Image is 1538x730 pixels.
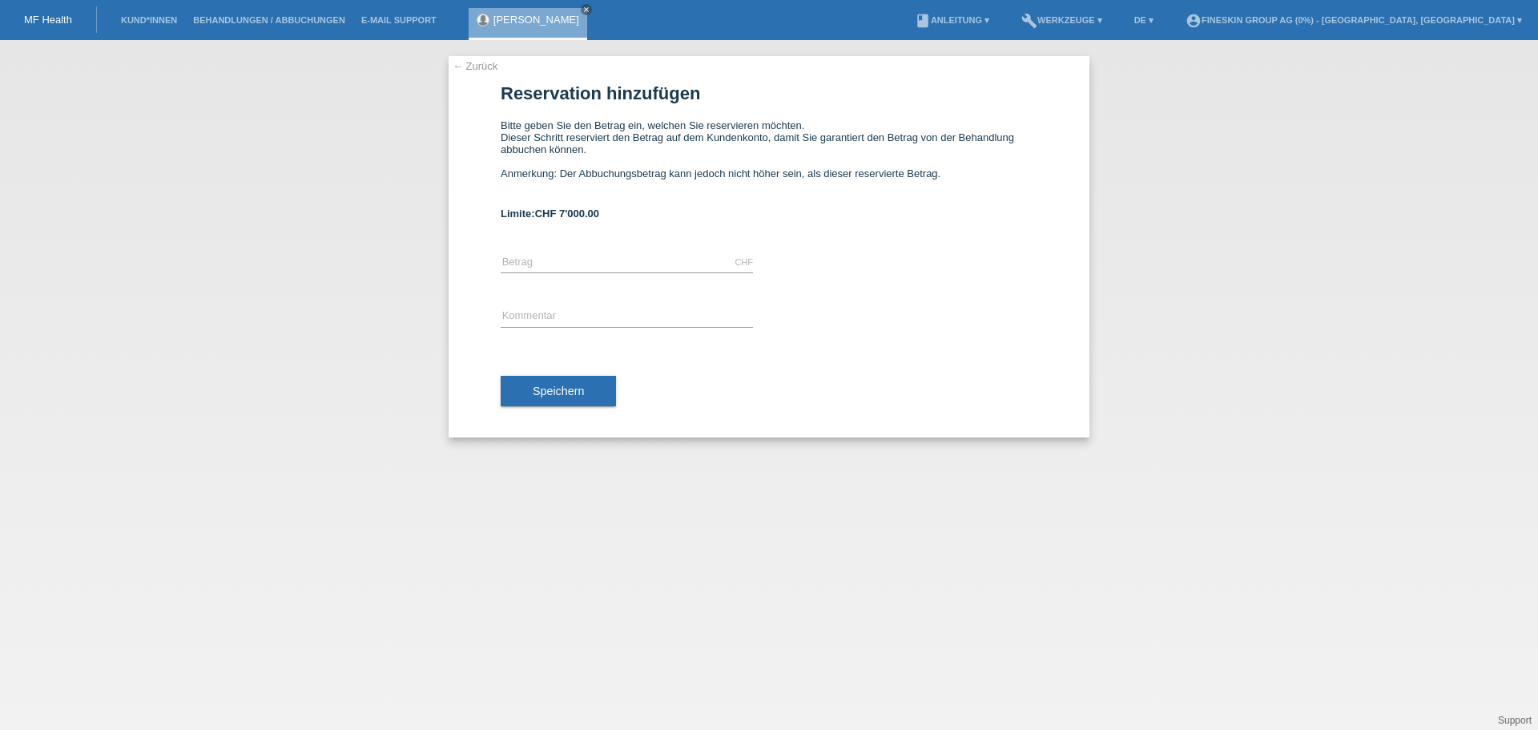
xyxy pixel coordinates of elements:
a: DE ▾ [1126,15,1162,25]
a: [PERSON_NAME] [493,14,579,26]
span: CHF 7'000.00 [535,208,599,220]
a: close [581,4,592,15]
i: account_circle [1186,13,1202,29]
h1: Reservation hinzufügen [501,83,1037,103]
a: Behandlungen / Abbuchungen [185,15,353,25]
b: Limite: [501,208,599,220]
i: build [1021,13,1037,29]
button: Speichern [501,376,616,406]
a: bookAnleitung ▾ [907,15,997,25]
span: Speichern [533,385,584,397]
i: close [582,6,590,14]
a: MF Health [24,14,72,26]
a: account_circleFineSkin Group AG (0%) - [GEOGRAPHIC_DATA], [GEOGRAPHIC_DATA] ▾ [1178,15,1530,25]
div: Bitte geben Sie den Betrag ein, welchen Sie reservieren möchten. Dieser Schritt reserviert den Be... [501,119,1037,192]
a: Kund*innen [113,15,185,25]
a: E-Mail Support [353,15,445,25]
i: book [915,13,931,29]
div: CHF [735,257,753,267]
a: Support [1498,715,1532,726]
a: buildWerkzeuge ▾ [1013,15,1110,25]
a: ← Zurück [453,60,497,72]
